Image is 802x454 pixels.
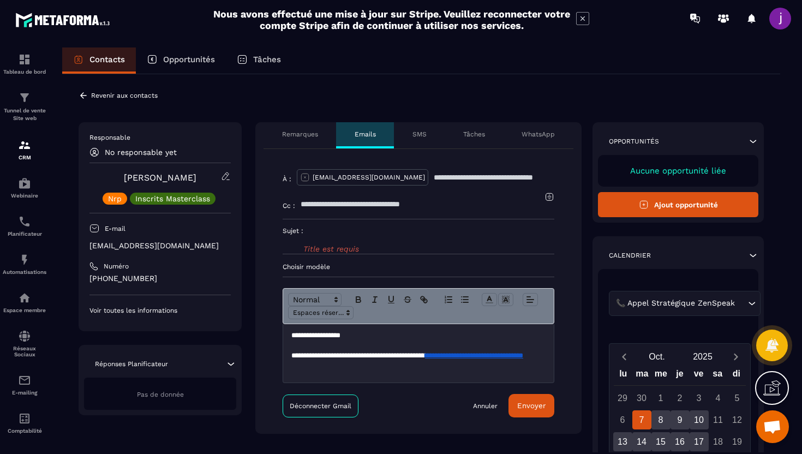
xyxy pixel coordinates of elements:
[105,224,125,233] p: E-mail
[89,55,125,64] p: Contacts
[124,172,196,183] a: [PERSON_NAME]
[3,307,46,313] p: Espace membre
[609,291,761,316] div: Search for option
[3,390,46,396] p: E-mailing
[737,297,745,309] input: Search for option
[728,389,747,408] div: 5
[633,366,652,385] div: ma
[728,432,747,451] div: 19
[89,133,231,142] p: Responsable
[303,244,359,253] span: Title est requis
[283,175,291,183] p: À :
[18,139,31,152] img: formation
[3,83,46,130] a: formationformationTunnel de vente Site web
[3,269,46,275] p: Automatisations
[136,47,226,74] a: Opportunités
[613,389,632,408] div: 29
[671,410,690,429] div: 9
[18,215,31,228] img: scheduler
[3,366,46,404] a: emailemailE-mailing
[282,130,318,139] p: Remarques
[609,137,659,146] p: Opportunités
[283,262,554,271] p: Choisir modèle
[163,55,215,64] p: Opportunités
[283,226,303,235] p: Sujet :
[614,366,633,385] div: lu
[709,389,728,408] div: 4
[283,201,295,210] p: Cc :
[3,193,46,199] p: Webinaire
[89,306,231,315] p: Voir toutes les informations
[3,154,46,160] p: CRM
[613,410,632,429] div: 6
[3,169,46,207] a: automationsautomationsWebinaire
[104,262,129,271] p: Numéro
[3,428,46,434] p: Comptabilité
[651,366,671,385] div: me
[18,374,31,387] img: email
[105,148,177,157] p: No responsable yet
[18,177,31,190] img: automations
[3,404,46,442] a: accountantaccountantComptabilité
[634,347,680,366] button: Open months overlay
[91,92,158,99] p: Revenir aux contacts
[108,195,122,202] p: Nrp
[253,55,281,64] p: Tâches
[651,410,671,429] div: 8
[727,366,746,385] div: di
[708,366,727,385] div: sa
[651,432,671,451] div: 15
[690,432,709,451] div: 17
[690,410,709,429] div: 10
[89,273,231,284] p: [PHONE_NUMBER]
[283,395,358,417] a: Déconnecter Gmail
[614,349,634,364] button: Previous month
[613,297,737,309] span: 📞 Appel Stratégique ZenSpeak
[226,47,292,74] a: Tâches
[18,253,31,266] img: automations
[651,389,671,408] div: 1
[680,347,726,366] button: Open years overlay
[3,321,46,366] a: social-networksocial-networkRéseaux Sociaux
[62,47,136,74] a: Contacts
[728,410,747,429] div: 12
[690,389,709,408] div: 3
[213,8,571,31] h2: Nous avons effectué une mise à jour sur Stripe. Veuillez reconnecter votre compte Stripe afin de ...
[89,241,231,251] p: [EMAIL_ADDRESS][DOMAIN_NAME]
[3,231,46,237] p: Planificateur
[3,345,46,357] p: Réseaux Sociaux
[3,207,46,245] a: schedulerschedulerPlanificateur
[18,412,31,425] img: accountant
[632,432,651,451] div: 14
[756,410,789,443] div: Ouvrir le chat
[609,166,747,176] p: Aucune opportunité liée
[671,389,690,408] div: 2
[609,251,651,260] p: Calendrier
[726,349,746,364] button: Next month
[709,410,728,429] div: 11
[473,402,498,410] a: Annuler
[613,432,632,451] div: 13
[671,366,690,385] div: je
[412,130,427,139] p: SMS
[598,192,758,217] button: Ajout opportunité
[95,360,168,368] p: Réponses Planificateur
[313,173,425,182] p: [EMAIL_ADDRESS][DOMAIN_NAME]
[3,283,46,321] a: automationsautomationsEspace membre
[18,330,31,343] img: social-network
[15,10,113,30] img: logo
[508,394,554,417] button: Envoyer
[463,130,485,139] p: Tâches
[689,366,708,385] div: ve
[355,130,376,139] p: Emails
[522,130,555,139] p: WhatsApp
[3,130,46,169] a: formationformationCRM
[3,245,46,283] a: automationsautomationsAutomatisations
[135,195,210,202] p: Inscrits Masterclass
[632,410,651,429] div: 7
[18,91,31,104] img: formation
[3,69,46,75] p: Tableau de bord
[3,107,46,122] p: Tunnel de vente Site web
[18,53,31,66] img: formation
[709,432,728,451] div: 18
